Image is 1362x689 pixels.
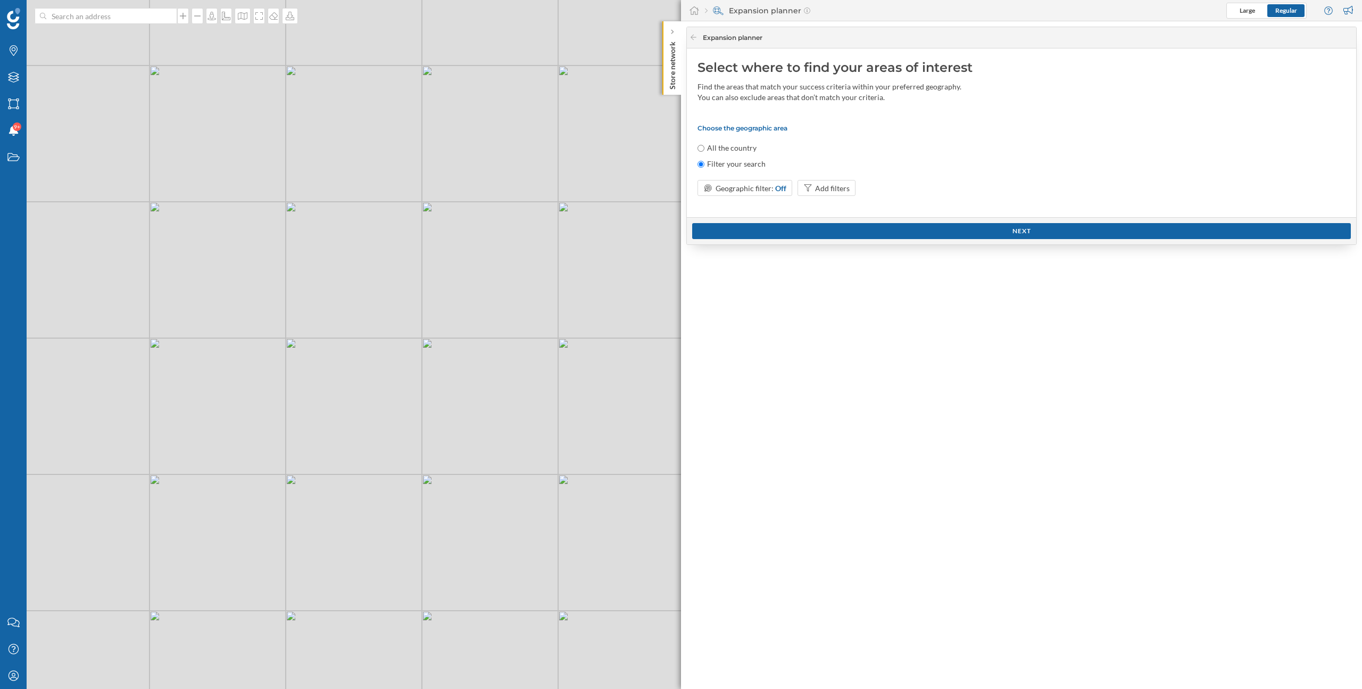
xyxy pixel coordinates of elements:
label: All the country [707,143,757,153]
img: search-areas.svg [713,5,724,16]
span: 9+ [14,121,20,132]
p: Choose the geographic area [697,124,1346,132]
div: Expansion planner [705,5,810,16]
div: Find the areas that match your success criteria within your preferred geography. You can also exc... [697,81,974,103]
span: Expansion planner [703,33,762,43]
div: Add filters [815,183,850,194]
span: Regular [1275,6,1297,14]
span: Geographic filter: [716,184,774,193]
p: Store network [667,37,678,89]
img: Geoblink Logo [7,8,20,29]
label: Filter your search [707,159,766,169]
div: Select where to find your areas of interest [697,59,1346,76]
div: Off [775,183,786,194]
span: Large [1240,6,1255,14]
